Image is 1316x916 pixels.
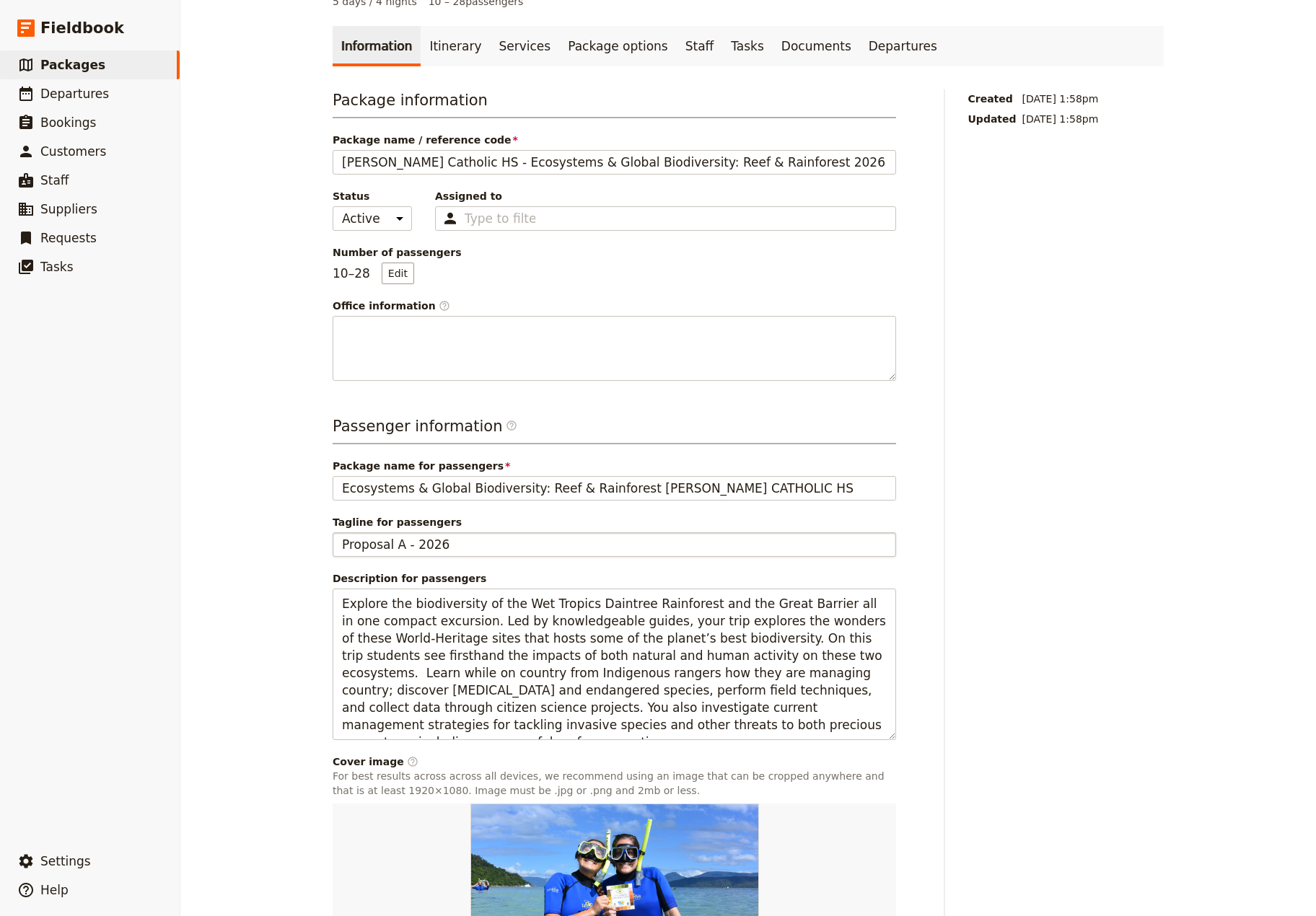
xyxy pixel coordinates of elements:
span: Fieldbook [40,17,124,39]
a: Itinerary [421,26,490,66]
span: Departures [40,87,109,101]
span: Assigned to [435,189,896,203]
span: Tasks [40,260,74,274]
span: Package name / reference code [333,133,896,147]
span: Settings [40,854,91,868]
span: Package name for passengers [333,459,896,473]
input: Assigned to [465,210,535,227]
span: [DATE] 1:58pm [1022,92,1099,106]
span: [DATE] 1:58pm [1022,112,1099,126]
span: Created [968,92,1017,106]
span: ​ [506,420,517,431]
h3: Package information [333,89,896,118]
a: Staff [677,26,723,66]
p: 10 – 28 [333,263,414,284]
a: Documents [773,26,860,66]
p: For best results across across all devices, we recommend using an image that can be cropped anywh... [333,769,896,798]
span: Suppliers [40,202,97,216]
input: Package name for passengers [333,476,896,501]
span: Description for passengers [333,571,896,586]
span: Customers [40,144,106,159]
span: Staff [40,173,69,188]
a: Services [491,26,560,66]
span: Bookings [40,115,96,130]
select: Status [333,206,412,231]
span: Updated [968,112,1017,126]
span: Packages [40,58,105,72]
a: Package options [559,26,676,66]
span: ​ [407,756,418,767]
span: Status [333,189,412,203]
textarea: Description for passengers [333,589,896,740]
span: Tagline for passengers [333,515,896,529]
h3: Passenger information [333,415,896,444]
span: ​ [506,420,517,437]
span: ​ [439,300,450,312]
span: Number of passengers [333,245,896,260]
input: Package name / reference code [333,150,896,175]
span: Office information [333,299,896,313]
span: Requests [40,231,97,245]
button: Number of passengers10–28 [382,263,414,284]
textarea: Office information​ [333,316,896,381]
div: Cover image [333,754,896,769]
a: Information [333,26,421,66]
span: Help [40,883,69,897]
input: Tagline for passengers [333,532,896,557]
a: Tasks [722,26,773,66]
a: Departures [860,26,946,66]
